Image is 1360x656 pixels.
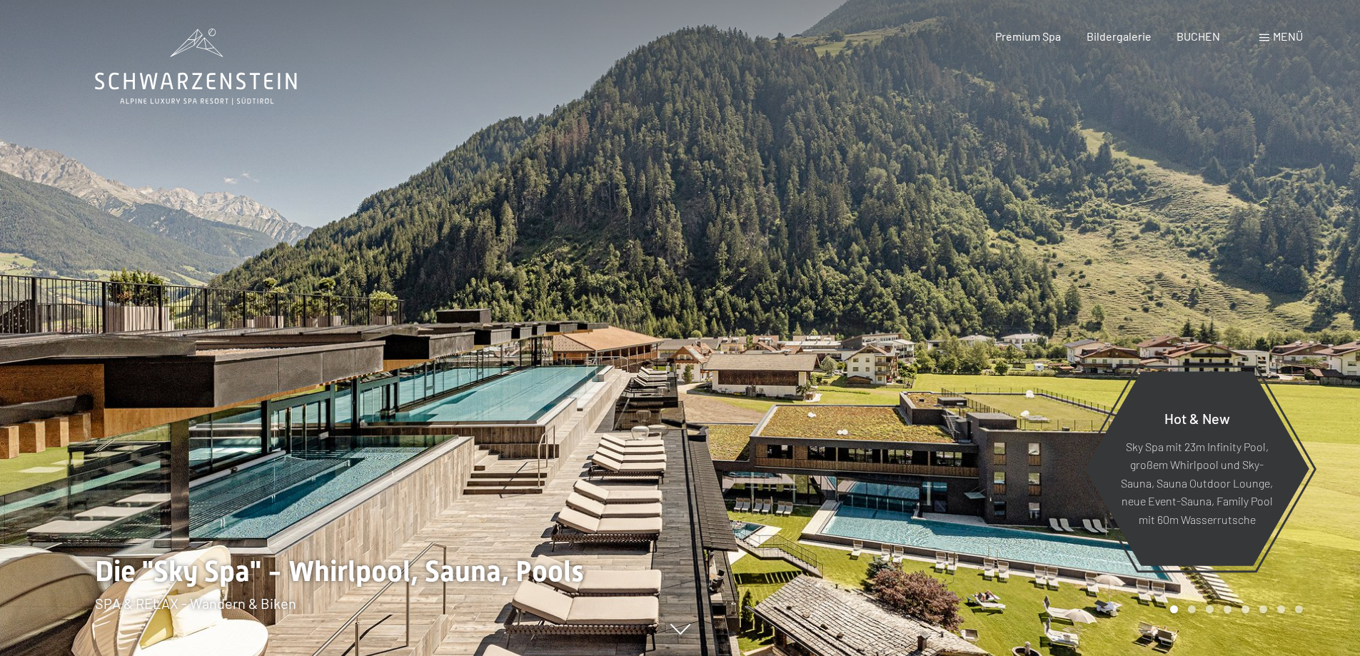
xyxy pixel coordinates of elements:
div: Carousel Page 1 (Current Slide) [1170,605,1178,613]
span: Hot & New [1164,409,1230,426]
div: Carousel Page 2 [1188,605,1196,613]
p: Sky Spa mit 23m Infinity Pool, großem Whirlpool und Sky-Sauna, Sauna Outdoor Lounge, neue Event-S... [1119,437,1274,528]
div: Carousel Page 4 [1224,605,1231,613]
div: Carousel Page 7 [1277,605,1285,613]
div: Carousel Pagination [1165,605,1303,613]
a: Bildergalerie [1087,29,1152,43]
a: Premium Spa [995,29,1061,43]
a: Hot & New Sky Spa mit 23m Infinity Pool, großem Whirlpool und Sky-Sauna, Sauna Outdoor Lounge, ne... [1084,370,1310,567]
div: Carousel Page 3 [1206,605,1214,613]
a: BUCHEN [1177,29,1220,43]
div: Carousel Page 5 [1241,605,1249,613]
div: Carousel Page 8 [1295,605,1303,613]
div: Carousel Page 6 [1259,605,1267,613]
span: Menü [1273,29,1303,43]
